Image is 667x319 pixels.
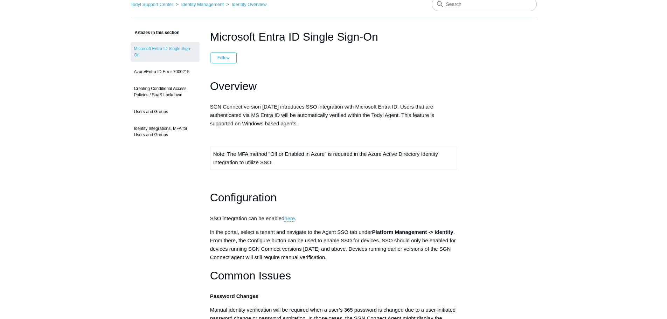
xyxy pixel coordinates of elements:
li: Todyl Support Center [131,2,175,7]
a: Users and Groups [131,105,200,118]
a: Microsoft Entra ID Single Sign-On [131,42,200,62]
a: Creating Conditional Access Policies / SaaS Lockdown [131,82,200,102]
p: SGN Connect version [DATE] introduces SSO integration with Microsoft Entra ID. Users that are aut... [210,103,457,128]
a: Identity Integrations, MFA for Users and Groups [131,122,200,141]
td: Note: The MFA method "Off or Enabled in Azure" is required in the Azure Active Directory Identity... [210,147,457,170]
a: here [284,215,295,222]
button: Follow Article [210,53,237,63]
h1: Microsoft Entra ID Single Sign-On [210,28,457,45]
a: Todyl Support Center [131,2,173,7]
p: In the portal, select a tenant and navigate to the Agent SSO tab under . From there, the Configur... [210,228,457,262]
li: Identity Overview [225,2,267,7]
strong: Platform Management -> Identity [372,229,453,235]
h1: Configuration [210,189,457,207]
span: Articles in this section [131,30,180,35]
h1: Overview [210,77,457,95]
h1: Common Issues [210,267,457,285]
li: Identity Management [174,2,225,7]
a: Identity Management [181,2,223,7]
strong: Password Changes [210,293,258,299]
p: SSO integration can be enabled . [210,214,457,223]
a: Identity Overview [232,2,267,7]
a: Azure/Entra ID Error 7000215 [131,65,200,78]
